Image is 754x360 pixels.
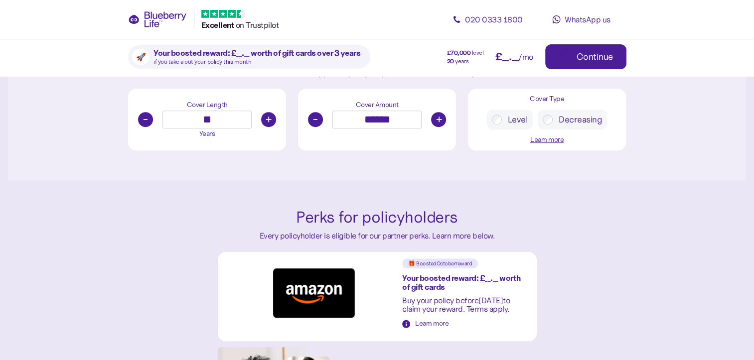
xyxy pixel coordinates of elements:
label: Decreasing [553,115,602,124]
div: Perks for policyholders [223,205,532,230]
a: WhatsApp us [537,9,626,29]
button: + [431,112,446,127]
div: Every policyholder is eligible for our partner perks. Learn more below. [223,230,532,242]
button: Learn more [402,318,449,329]
div: Learn more [415,318,449,329]
span: /mo [518,53,533,61]
div: Continue [577,52,613,61]
button: - [308,112,323,127]
span: 🚀 [136,53,146,61]
span: years [455,58,469,64]
button: - [138,112,153,127]
span: Excellent ️ [201,20,236,30]
span: WhatsApp us [565,14,610,24]
span: 020 0333 1800 [465,14,523,24]
span: Your boosted reward: £__.__ worth of gift cards over 3 years [153,49,360,57]
span: level [472,50,484,56]
div: Cover Type [530,94,564,105]
div: Cover Length [187,100,228,111]
span: £ __.__ [495,52,518,62]
div: Cover Amount [356,100,399,111]
span: 🎁 Boosted October reward [408,259,472,268]
label: Level [502,115,528,124]
span: £ 70,000 [447,50,471,56]
button: Learn more [530,134,564,145]
span: if you take a out your policy this month [153,58,251,65]
div: Your boosted reward: £__.__ worth of gift cards [402,273,528,291]
button: + [261,112,276,127]
span: 20 [447,58,454,64]
div: Buy your policy before [DATE] to claim your reward. Terms apply. [402,296,528,313]
div: Years [199,128,215,139]
span: on Trustpilot [236,20,279,30]
a: 020 0333 1800 [443,9,533,29]
button: Continue [545,44,626,69]
img: Amazon [273,268,355,318]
